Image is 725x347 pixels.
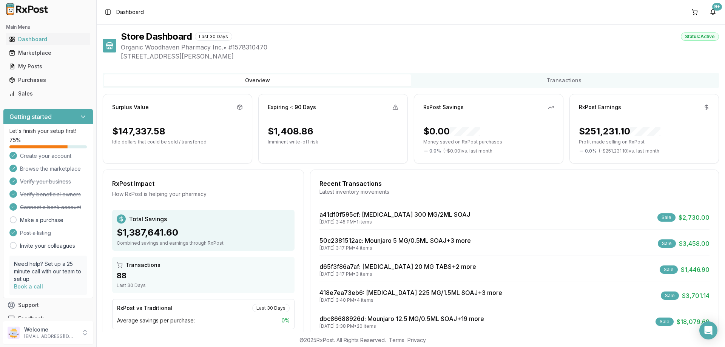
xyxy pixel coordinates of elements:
div: Sale [660,265,678,274]
div: [DATE] 3:17 PM • 4 items [319,245,471,251]
button: Sales [3,88,93,100]
a: Sales [6,87,90,100]
img: User avatar [8,327,20,339]
div: [DATE] 3:17 PM • 3 items [319,271,476,277]
p: Money saved on RxPost purchases [423,139,554,145]
div: Dashboard [9,35,87,43]
a: Make a purchase [20,216,63,224]
span: $18,079.69 [677,317,710,326]
span: 75 % [9,136,21,144]
span: $2,730.00 [679,213,710,222]
span: Dashboard [116,8,144,16]
div: $0.00 [423,125,480,137]
a: a41df0f595cf: [MEDICAL_DATA] 300 MG/2ML SOAJ [319,211,470,218]
div: $147,337.58 [112,125,165,137]
div: Latest inventory movements [319,188,710,196]
span: Feedback [18,315,44,322]
span: $3,458.00 [679,239,710,248]
div: [DATE] 3:38 PM • 20 items [319,323,484,329]
span: Create your account [20,152,71,160]
div: 88 [117,270,290,281]
div: Combined savings and earnings through RxPost [117,240,290,246]
div: Last 30 Days [252,304,290,312]
span: 0.0 % [429,148,441,154]
div: RxPost Impact [112,179,295,188]
div: Open Intercom Messenger [699,321,717,339]
span: [STREET_ADDRESS][PERSON_NAME] [121,52,719,61]
a: My Posts [6,60,90,73]
div: Sale [657,213,676,222]
div: RxPost Savings [423,103,464,111]
button: Overview [104,74,411,86]
span: Browse the marketplace [20,165,81,173]
button: Support [3,298,93,312]
div: [DATE] 3:45 PM • 1 items [319,219,470,225]
div: Last 30 Days [117,282,290,288]
p: Profit made selling on RxPost [579,139,710,145]
button: Feedback [3,312,93,325]
button: Transactions [411,74,717,86]
a: Marketplace [6,46,90,60]
p: Need help? Set up a 25 minute call with our team to set up. [14,260,82,283]
div: Expiring ≤ 90 Days [268,103,316,111]
div: Marketplace [9,49,87,57]
span: Connect a bank account [20,204,81,211]
nav: breadcrumb [116,8,144,16]
a: dbc86688926d: Mounjaro 12.5 MG/0.5ML SOAJ+19 more [319,315,484,322]
a: d65f3f86a7af: [MEDICAL_DATA] 20 MG TABS+2 more [319,263,476,270]
button: Purchases [3,74,93,86]
a: Book a call [14,283,43,290]
p: Welcome [24,326,77,333]
div: Sales [9,90,87,97]
span: Total Savings [129,214,167,224]
div: RxPost vs Traditional [117,304,173,312]
p: Imminent write-off risk [268,139,398,145]
span: ( - $251,231.10 ) vs. last month [599,148,659,154]
a: Dashboard [6,32,90,46]
button: Marketplace [3,47,93,59]
img: RxPost Logo [3,3,51,15]
a: 50c2381512ac: Mounjaro 5 MG/0.5ML SOAJ+3 more [319,237,471,244]
a: Purchases [6,73,90,87]
a: Privacy [407,337,426,343]
span: Transactions [126,261,160,269]
h3: Getting started [9,112,52,121]
div: Surplus Value [112,103,149,111]
div: Last 30 Days [195,32,232,41]
span: ( - $0.00 ) vs. last month [443,148,492,154]
a: Terms [389,337,404,343]
div: 9+ [712,3,722,11]
a: 418e7ea73eb6: [MEDICAL_DATA] 225 MG/1.5ML SOAJ+3 more [319,289,502,296]
div: $1,387,641.60 [117,227,290,239]
div: $251,231.10 [579,125,660,137]
p: Idle dollars that could be sold / transferred [112,139,243,145]
p: Let's finish your setup first! [9,127,87,135]
span: Verify your business [20,178,71,185]
span: Average savings per purchase: [117,317,195,324]
div: $1,408.86 [268,125,313,137]
div: My Posts [9,63,87,70]
div: How RxPost is helping your pharmacy [112,190,295,198]
div: Recent Transactions [319,179,710,188]
span: Verify beneficial owners [20,191,81,198]
div: Sale [658,239,676,248]
span: $1,446.90 [681,265,710,274]
h2: Main Menu [6,24,90,30]
a: Invite your colleagues [20,242,75,250]
span: $3,701.14 [682,291,710,300]
h1: Store Dashboard [121,31,192,43]
button: My Posts [3,60,93,72]
span: 0.0 % [585,148,597,154]
div: Sale [661,291,679,300]
span: Organic Woodhaven Pharmacy Inc. • # 1578310470 [121,43,719,52]
div: Purchases [9,76,87,84]
div: [DATE] 3:40 PM • 4 items [319,297,502,303]
span: 0 % [281,317,290,324]
div: Sale [656,318,674,326]
p: [EMAIL_ADDRESS][DOMAIN_NAME] [24,333,77,339]
div: Status: Active [681,32,719,41]
button: Dashboard [3,33,93,45]
span: Post a listing [20,229,51,237]
button: 9+ [707,6,719,18]
div: RxPost Earnings [579,103,621,111]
